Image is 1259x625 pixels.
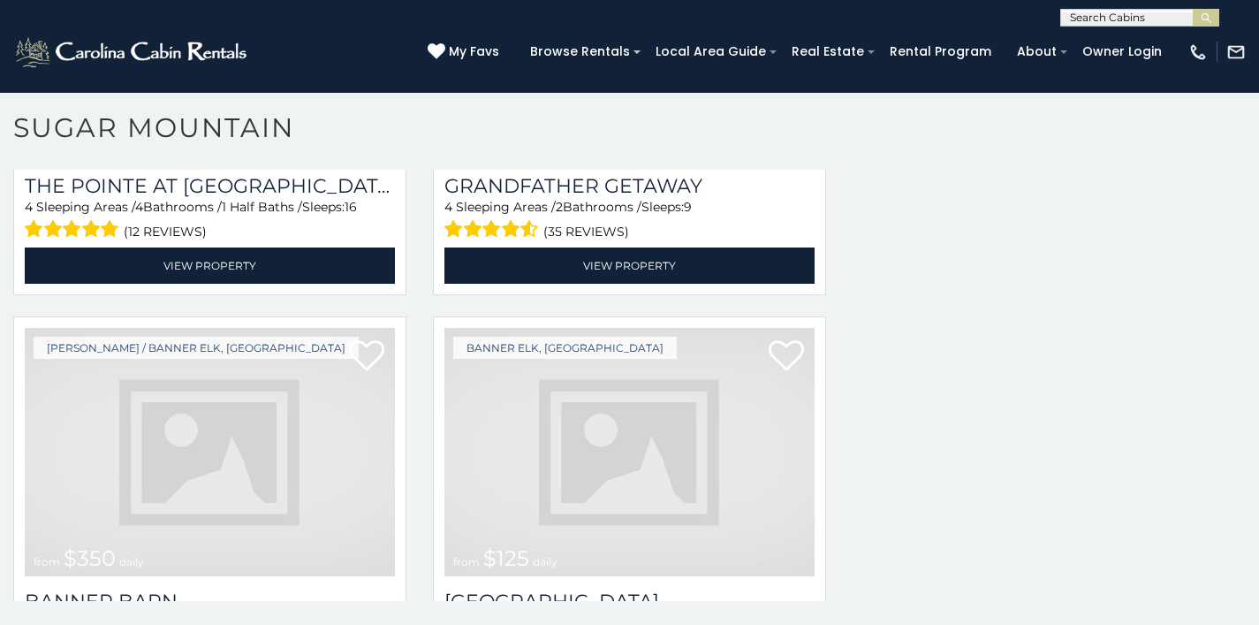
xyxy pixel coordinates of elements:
[34,337,359,359] a: [PERSON_NAME] / Banner Elk, [GEOGRAPHIC_DATA]
[25,199,33,215] span: 4
[124,220,207,243] span: (12 reviews)
[769,339,804,376] a: Add to favorites
[345,199,357,215] span: 16
[444,590,815,614] h3: Bearfoot Lodge
[783,38,873,65] a: Real Estate
[647,38,775,65] a: Local Area Guide
[444,590,815,614] a: [GEOGRAPHIC_DATA]
[453,555,480,568] span: from
[1226,42,1246,62] img: mail-regular-white.png
[453,337,677,359] a: Banner Elk, [GEOGRAPHIC_DATA]
[444,328,815,576] img: dummy-image.jpg
[444,328,815,576] a: from $125 daily
[25,590,395,614] a: Banner Barn
[881,38,1000,65] a: Rental Program
[444,199,452,215] span: 4
[556,199,563,215] span: 2
[543,220,629,243] span: (35 reviews)
[428,42,504,62] a: My Favs
[349,339,384,376] a: Add to favorites
[25,248,395,284] a: View Property
[135,199,143,215] span: 4
[1073,38,1171,65] a: Owner Login
[444,248,815,284] a: View Property
[25,174,395,198] h3: The Pointe at North View
[1188,42,1208,62] img: phone-regular-white.png
[444,174,815,198] a: Grandfather Getaway
[1008,38,1066,65] a: About
[25,328,395,576] img: dummy-image.jpg
[25,328,395,576] a: from $350 daily
[13,34,252,70] img: White-1-2.png
[444,198,815,243] div: Sleeping Areas / Bathrooms / Sleeps:
[64,545,116,571] span: $350
[25,198,395,243] div: Sleeping Areas / Bathrooms / Sleeps:
[521,38,639,65] a: Browse Rentals
[25,174,395,198] a: The Pointe at [GEOGRAPHIC_DATA]
[483,545,529,571] span: $125
[533,555,557,568] span: daily
[34,555,60,568] span: from
[449,42,499,61] span: My Favs
[119,555,144,568] span: daily
[684,199,692,215] span: 9
[222,199,302,215] span: 1 Half Baths /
